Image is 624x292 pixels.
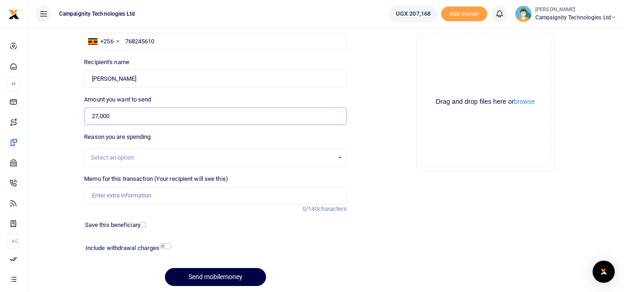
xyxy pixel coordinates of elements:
li: Ac [7,233,20,249]
span: UGX 207,168 [396,9,430,18]
a: Add money [441,10,487,17]
span: Campaignity Technologies Ltd [535,13,617,22]
input: UGX [84,107,346,125]
img: profile-user [515,6,532,22]
a: UGX 207,168 [389,6,437,22]
label: Memo for this transaction (Your recipient will see this) [84,174,228,184]
span: Add money [441,6,487,22]
span: 0/140 [303,205,318,212]
div: Select an option [91,153,333,162]
img: logo-small [8,9,19,20]
a: profile-user [PERSON_NAME] Campaignity Technologies Ltd [515,6,617,22]
label: Amount you want to send [84,95,151,104]
li: M [7,76,20,91]
label: Recipient's name [84,58,129,67]
li: Wallet ballance [385,6,441,22]
div: File Uploader [416,33,555,171]
h6: Include withdrawal charges [85,244,168,252]
input: Enter phone number [84,33,346,50]
li: Toup your wallet [441,6,487,22]
label: Reason you are spending [84,132,151,142]
label: Save this beneficiary [85,220,140,230]
div: Open Intercom Messenger [593,261,615,283]
div: +256 [100,37,113,46]
input: Enter extra information [84,187,346,204]
button: browse [514,98,535,105]
button: Send mobilemoney [165,268,266,286]
div: Uganda: +256 [85,33,121,50]
input: Loading name... [84,70,346,88]
a: logo-small logo-large logo-large [8,10,19,17]
small: [PERSON_NAME] [535,6,617,14]
div: Drag and drop files here or [420,97,551,106]
span: characters [318,205,347,212]
span: Campaignity Technologies Ltd [55,10,139,18]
